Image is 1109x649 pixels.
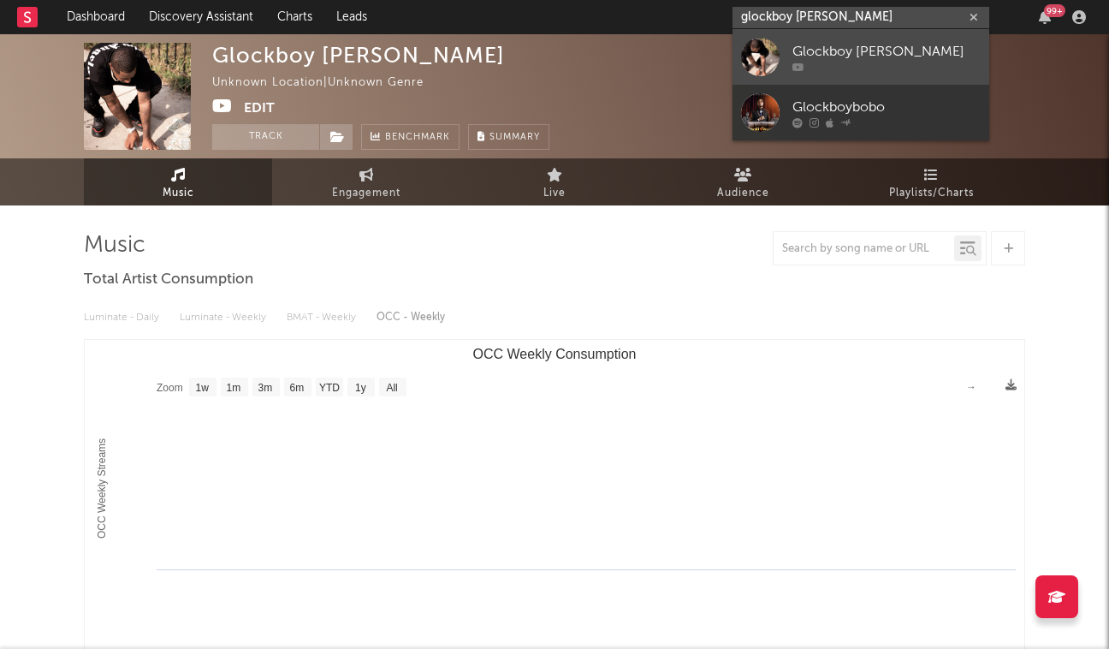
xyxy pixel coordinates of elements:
span: Live [543,183,566,204]
span: Audience [717,183,769,204]
span: Benchmark [385,128,450,148]
text: Zoom [157,382,183,394]
a: Music [84,158,272,205]
text: OCC Weekly Streams [96,438,108,539]
button: Summary [468,124,549,150]
div: Unknown Location | Unknown Genre [212,73,443,93]
a: Audience [649,158,837,205]
a: Engagement [272,158,460,205]
input: Search for artists [732,7,989,28]
input: Search by song name or URL [774,242,954,256]
button: 99+ [1039,10,1051,24]
a: Glockboybobo [732,85,989,140]
div: Glockboy [PERSON_NAME] [792,41,981,62]
text: 1w [196,382,210,394]
span: Summary [489,133,540,142]
text: 6m [290,382,305,394]
button: Edit [244,98,275,119]
text: 3m [258,382,273,394]
text: YTD [319,382,340,394]
span: Total Artist Consumption [84,270,253,290]
text: OCC Weekly Consumption [473,347,637,361]
text: → [966,381,976,393]
div: 99 + [1044,4,1065,17]
a: Glockboy [PERSON_NAME] [732,29,989,85]
div: Glockboy [PERSON_NAME] [212,43,505,68]
span: Playlists/Charts [889,183,974,204]
text: All [386,382,397,394]
a: Benchmark [361,124,460,150]
text: 1m [227,382,241,394]
text: 1y [355,382,366,394]
a: Live [460,158,649,205]
a: Playlists/Charts [837,158,1025,205]
span: Engagement [332,183,400,204]
span: Music [163,183,194,204]
div: Glockboybobo [792,97,981,117]
button: Track [212,124,319,150]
